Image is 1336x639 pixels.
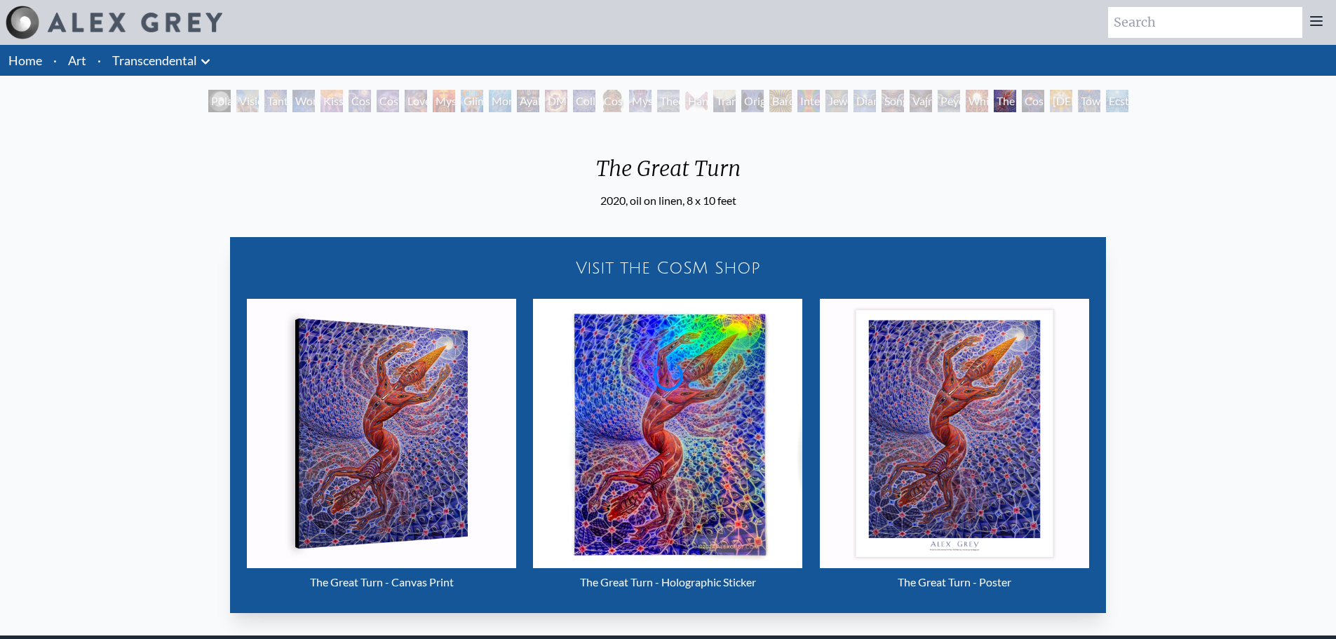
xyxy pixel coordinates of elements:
[48,45,62,76] li: ·
[1106,90,1128,112] div: Ecstasy
[685,90,708,112] div: Hands that See
[825,90,848,112] div: Jewel Being
[657,90,680,112] div: Theologue
[1108,7,1302,38] input: Search
[585,192,752,209] div: 2020, oil on linen, 8 x 10 feet
[461,90,483,112] div: Glimpsing the Empyrean
[910,90,932,112] div: Vajra Being
[1050,90,1072,112] div: [DEMOGRAPHIC_DATA]
[741,90,764,112] div: Original Face
[573,90,595,112] div: Collective Vision
[264,90,287,112] div: Tantra
[820,568,1089,596] div: The Great Turn - Poster
[533,299,802,568] img: The Great Turn - Holographic Sticker
[247,299,516,568] img: The Great Turn - Canvas Print
[797,90,820,112] div: Interbeing
[820,299,1089,568] img: The Great Turn - Poster
[208,90,231,112] div: Polar Unity Spiral
[247,299,516,596] a: The Great Turn - Canvas Print
[533,299,802,596] a: The Great Turn - Holographic Sticker
[433,90,455,112] div: Mysteriosa 2
[938,90,960,112] div: Peyote Being
[489,90,511,112] div: Monochord
[769,90,792,112] div: Bardo Being
[629,90,652,112] div: Mystic Eye
[994,90,1016,112] div: The Great Turn
[238,245,1098,290] a: Visit the CoSM Shop
[236,90,259,112] div: Visionary Origin of Language
[966,90,988,112] div: White Light
[292,90,315,112] div: Wonder
[1022,90,1044,112] div: Cosmic Consciousness
[533,568,802,596] div: The Great Turn - Holographic Sticker
[517,90,539,112] div: Ayahuasca Visitation
[320,90,343,112] div: Kiss of the [MEDICAL_DATA]
[349,90,371,112] div: Cosmic Creativity
[92,45,107,76] li: ·
[8,53,42,68] a: Home
[601,90,623,112] div: Cosmic [DEMOGRAPHIC_DATA]
[820,299,1089,596] a: The Great Turn - Poster
[112,51,197,70] a: Transcendental
[585,156,752,192] div: The Great Turn
[713,90,736,112] div: Transfiguration
[882,90,904,112] div: Song of Vajra Being
[377,90,399,112] div: Cosmic Artist
[545,90,567,112] div: DMT - The Spirit Molecule
[1078,90,1100,112] div: Toward the One
[853,90,876,112] div: Diamond Being
[405,90,427,112] div: Love is a Cosmic Force
[68,51,86,70] a: Art
[247,568,516,596] div: The Great Turn - Canvas Print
